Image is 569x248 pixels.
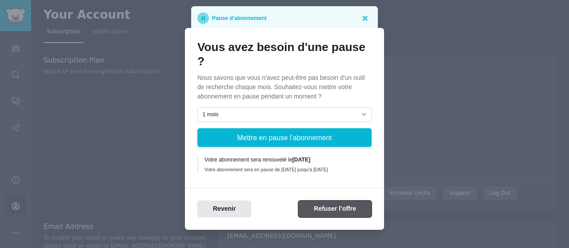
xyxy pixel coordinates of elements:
[298,201,372,218] button: Refuser l’offre
[204,156,365,164] div: Votre abonnement sera renouvelé le
[212,12,267,24] p: Pause d'abonnement
[197,40,372,68] h1: Vous avez besoin d'une pause ?
[197,73,372,101] p: Nous savons que vous n'avez peut-être pas besoin d'un outil de recherche chaque mois. Souhaitez-v...
[197,201,251,218] button: Revenir
[197,128,372,147] button: Mettre en pause l’abonnement
[204,166,365,173] div: Votre abonnement sera en pause de [DATE] jusqu'à [DATE]
[293,157,311,163] b: [DATE]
